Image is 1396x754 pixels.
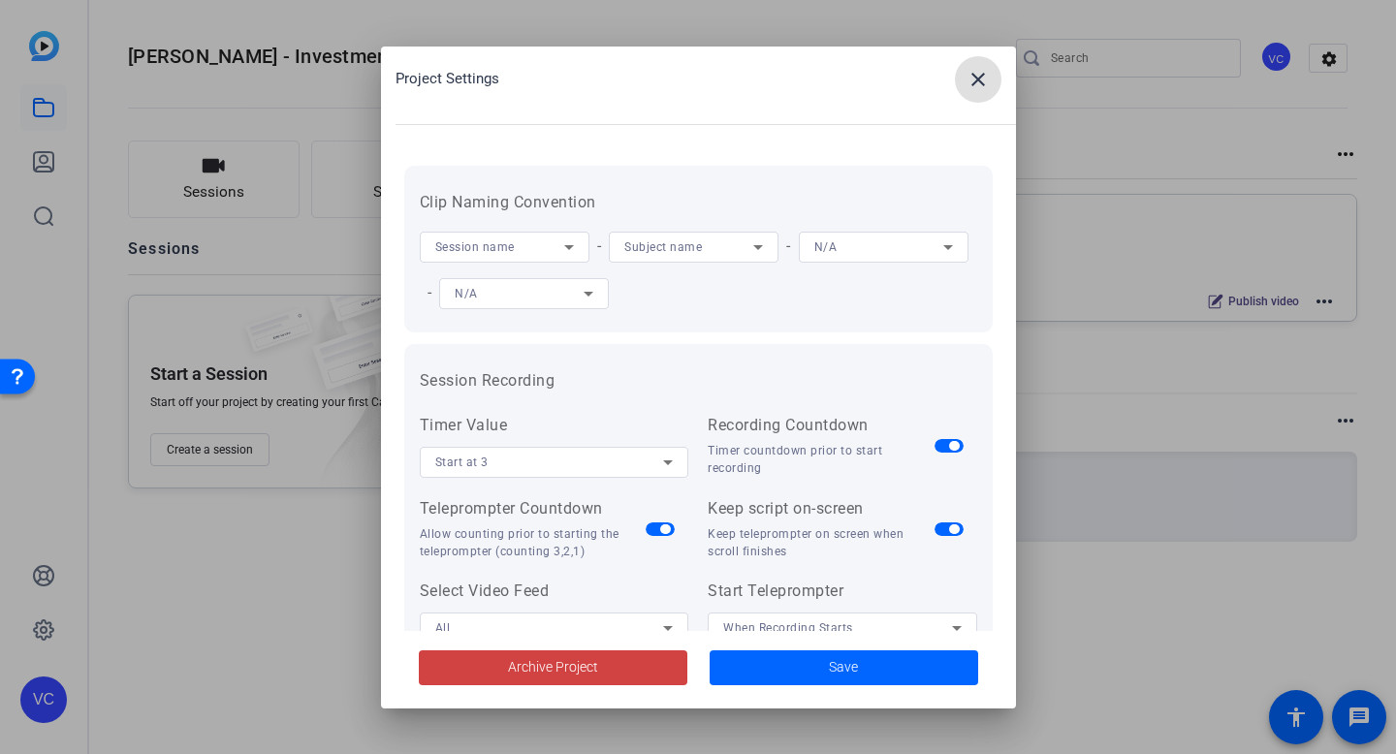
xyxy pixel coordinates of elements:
span: N/A [814,240,838,254]
div: Keep script on-screen [708,497,935,520]
span: All [435,621,451,635]
span: - [778,236,799,255]
div: Start Teleprompter [708,580,977,603]
span: Session name [435,240,515,254]
span: - [589,236,610,255]
div: Recording Countdown [708,414,935,437]
div: Keep teleprompter on screen when scroll finishes [708,525,935,560]
mat-icon: close [967,68,990,91]
span: Save [829,657,858,677]
span: Archive Project [508,657,598,677]
span: N/A [455,287,478,300]
button: Archive Project [419,650,687,685]
span: Start at 3 [435,456,489,469]
h3: Clip Naming Convention [420,191,977,214]
div: Select Video Feed [420,580,689,603]
div: Timer Value [420,414,689,437]
span: When Recording Starts [723,621,853,635]
h3: Session Recording [420,369,977,393]
div: Timer countdown prior to start recording [708,442,935,477]
div: Teleprompter Countdown [420,497,647,520]
span: Subject name [624,240,702,254]
div: Allow counting prior to starting the teleprompter (counting 3,2,1) [420,525,647,560]
button: Save [710,650,978,685]
span: - [420,283,440,301]
div: Project Settings [396,56,1016,103]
